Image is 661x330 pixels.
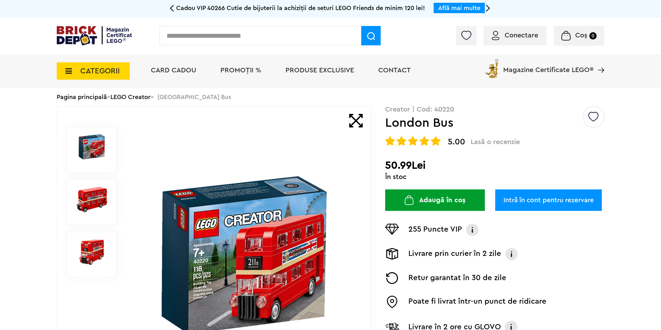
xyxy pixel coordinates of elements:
a: PROMOȚII % [220,67,261,74]
a: Card Cadou [151,67,196,74]
p: 255 Puncte VIP [408,224,462,236]
img: Livrare [385,248,399,260]
p: Creator | Cod: 40220 [385,106,604,113]
span: Conectare [505,32,538,39]
img: Evaluare cu stele [385,136,395,146]
p: Poate fi livrat într-un punct de ridicare [408,296,546,308]
a: Conectare [492,32,538,39]
small: 0 [589,32,597,39]
a: Pagina principală [57,94,107,100]
img: London Bus LEGO 40220 [74,239,109,265]
img: Returnare [385,272,399,284]
img: Info VIP [465,224,479,236]
span: 5.00 [448,138,465,146]
a: Produse exclusive [286,67,354,74]
img: Puncte VIP [385,224,399,235]
img: Evaluare cu stele [408,136,418,146]
a: LEGO Creator [110,94,151,100]
div: > > [GEOGRAPHIC_DATA] Bus [57,88,604,106]
p: Retur garantat în 30 de zile [408,272,506,284]
span: Cadou VIP 40266 Cutie de bijuterii la achiziții de seturi LEGO Friends de minim 120 lei! [176,5,425,11]
h2: 50.99Lei [385,159,604,172]
img: Evaluare cu stele [419,136,429,146]
p: Livrare prin curier în 2 zile [408,248,501,260]
a: Contact [378,67,411,74]
span: Lasă o recenzie [471,138,520,146]
img: London Bus [74,134,109,160]
span: CATEGORII [80,67,120,75]
img: Evaluare cu stele [431,136,441,146]
img: Info livrare prin curier [505,248,518,260]
a: Intră în cont pentru rezervare [495,189,602,211]
span: Coș [575,32,587,39]
img: Easybox [385,296,399,308]
img: Evaluare cu stele [397,136,406,146]
h1: London Bus [385,117,582,129]
a: Magazine Certificate LEGO® [594,57,604,64]
a: Află mai multe [438,5,480,11]
img: London Bus [74,187,109,212]
div: În stoc [385,173,604,180]
span: Magazine Certificate LEGO® [503,57,594,73]
button: Adaugă în coș [385,189,485,211]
